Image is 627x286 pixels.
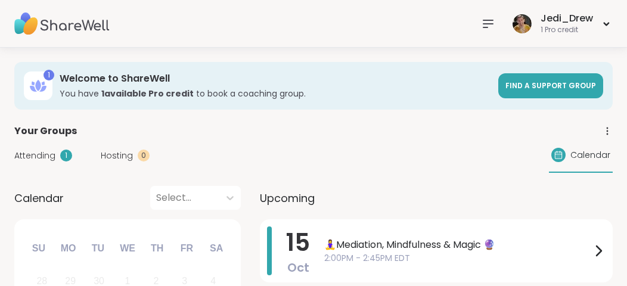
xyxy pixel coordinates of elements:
[55,235,81,262] div: Mo
[114,235,141,262] div: We
[541,12,593,25] div: Jedi_Drew
[260,190,315,206] span: Upcoming
[44,70,54,80] div: 1
[203,235,229,262] div: Sa
[138,150,150,161] div: 0
[513,14,532,33] img: Jedi_Drew
[14,190,64,206] span: Calendar
[26,235,52,262] div: Su
[505,80,596,91] span: Find a support group
[60,72,491,85] h3: Welcome to ShareWell
[101,88,194,100] b: 1 available Pro credit
[541,25,593,35] div: 1 Pro credit
[14,150,55,162] span: Attending
[173,235,200,262] div: Fr
[286,226,310,259] span: 15
[498,73,603,98] a: Find a support group
[287,259,309,276] span: Oct
[60,150,72,161] div: 1
[101,150,133,162] span: Hosting
[14,3,110,45] img: ShareWell Nav Logo
[60,88,491,100] h3: You have to book a coaching group.
[144,235,170,262] div: Th
[324,238,591,252] span: 🧘‍♀️Mediation, Mindfulness & Magic 🔮
[570,149,610,161] span: Calendar
[85,235,111,262] div: Tu
[14,124,77,138] span: Your Groups
[324,252,591,265] span: 2:00PM - 2:45PM EDT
